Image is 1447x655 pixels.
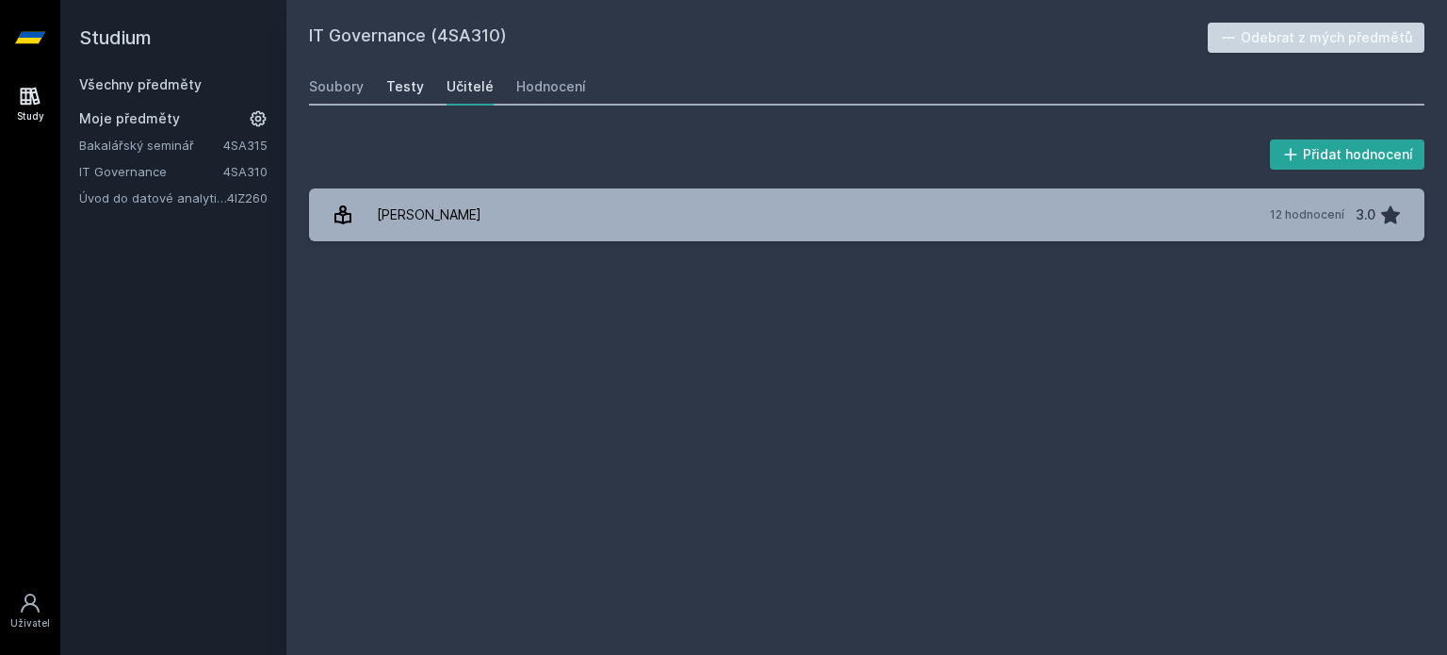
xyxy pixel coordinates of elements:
[1208,23,1425,53] button: Odebrat z mých předmětů
[516,77,586,96] div: Hodnocení
[386,68,424,106] a: Testy
[79,162,223,181] a: IT Governance
[309,188,1424,241] a: [PERSON_NAME] 12 hodnocení 3.0
[1270,139,1425,170] button: Přidat hodnocení
[223,138,268,153] a: 4SA315
[309,68,364,106] a: Soubory
[447,68,494,106] a: Učitelé
[17,109,44,123] div: Study
[79,136,223,155] a: Bakalářský seminář
[4,582,57,640] a: Uživatel
[1356,196,1375,234] div: 3.0
[377,196,481,234] div: [PERSON_NAME]
[227,190,268,205] a: 4IZ260
[4,75,57,133] a: Study
[1270,207,1344,222] div: 12 hodnocení
[79,76,202,92] a: Všechny předměty
[10,616,50,630] div: Uživatel
[516,68,586,106] a: Hodnocení
[386,77,424,96] div: Testy
[223,164,268,179] a: 4SA310
[309,23,1208,53] h2: IT Governance (4SA310)
[309,77,364,96] div: Soubory
[79,188,227,207] a: Úvod do datové analytiky
[447,77,494,96] div: Učitelé
[79,109,180,128] span: Moje předměty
